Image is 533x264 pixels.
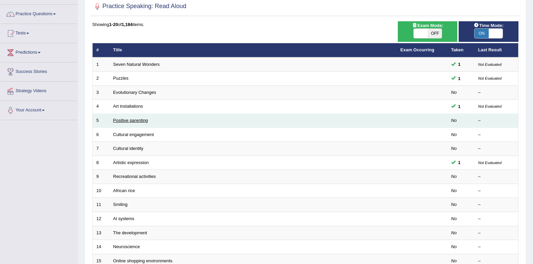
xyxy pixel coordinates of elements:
[93,114,110,128] td: 5
[93,85,110,100] td: 3
[0,101,77,118] a: Your Account
[113,146,144,151] a: Cultural identity
[478,89,515,96] div: –
[93,72,110,86] td: 2
[401,47,434,52] a: Exam Occurring
[93,128,110,142] td: 6
[478,188,515,194] div: –
[113,258,173,263] a: Online shopping environments
[456,75,463,82] span: You cannot take this question anymore
[456,61,463,68] span: You cannot take this question anymore
[451,90,457,95] em: No
[471,22,506,29] span: Time Mode:
[451,216,457,221] em: No
[0,24,77,41] a: Tests
[451,118,457,123] em: No
[478,230,515,236] div: –
[451,132,457,137] em: No
[475,29,489,38] span: ON
[92,21,518,28] div: Showing of items.
[93,184,110,198] td: 10
[478,117,515,124] div: –
[113,76,129,81] a: Puzzles
[451,146,457,151] em: No
[447,43,475,57] th: Taken
[93,156,110,170] td: 8
[93,57,110,72] td: 1
[451,174,457,179] em: No
[113,104,143,109] a: Art installations
[451,244,457,249] em: No
[478,62,502,67] small: Not Evaluated
[93,240,110,254] td: 14
[475,43,518,57] th: Last Result
[93,100,110,114] td: 4
[0,5,77,22] a: Practice Questions
[122,22,133,27] b: 1,184
[113,174,156,179] a: Recreational activities
[478,76,502,80] small: Not Evaluated
[93,198,110,212] td: 11
[478,161,502,165] small: Not Evaluated
[0,82,77,99] a: Strategy Videos
[451,202,457,207] em: No
[93,226,110,240] td: 13
[398,21,458,42] div: Show exams occurring in exams
[113,160,149,165] a: Artistic expression
[478,244,515,250] div: –
[478,202,515,208] div: –
[113,132,154,137] a: Cultural engagement
[113,202,128,207] a: Smiling
[451,188,457,193] em: No
[113,216,135,221] a: Al systems
[478,146,515,152] div: –
[113,90,156,95] a: Evolutionary Changes
[109,22,118,27] b: 1-20
[93,142,110,156] td: 7
[93,170,110,184] td: 9
[451,258,457,263] em: No
[113,62,160,67] a: Seven Natural Wonders
[0,43,77,60] a: Predictions
[478,104,502,108] small: Not Evaluated
[456,103,463,110] span: You cannot take this question anymore
[409,22,446,29] span: Exam Mode:
[478,216,515,222] div: –
[456,159,463,166] span: You cannot take this question anymore
[93,43,110,57] th: #
[113,188,135,193] a: African rice
[113,230,147,235] a: The development
[113,244,140,249] a: Neuroscience
[92,1,186,11] h2: Practice Speaking: Read Aloud
[428,29,442,38] span: OFF
[93,212,110,226] td: 12
[451,230,457,235] em: No
[478,132,515,138] div: –
[110,43,397,57] th: Title
[0,62,77,79] a: Success Stories
[478,174,515,180] div: –
[113,118,148,123] a: Positive parenting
